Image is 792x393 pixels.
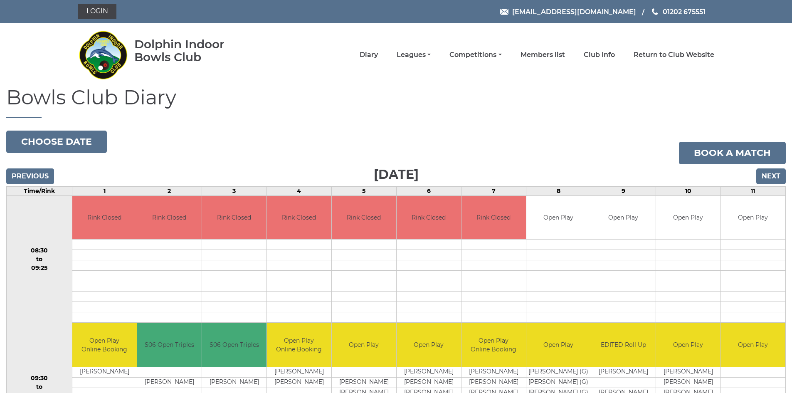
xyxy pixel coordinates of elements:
[267,323,331,367] td: Open Play Online Booking
[202,196,266,240] td: Rink Closed
[721,196,785,240] td: Open Play
[656,323,720,367] td: Open Play
[397,367,461,377] td: [PERSON_NAME]
[652,8,658,15] img: Phone us
[7,186,72,195] td: Time/Rink
[679,142,786,164] a: Book a match
[756,168,786,184] input: Next
[526,323,591,367] td: Open Play
[656,377,720,388] td: [PERSON_NAME]
[6,87,786,118] h1: Bowls Club Diary
[591,367,656,377] td: [PERSON_NAME]
[663,7,706,15] span: 01202 675551
[332,196,396,240] td: Rink Closed
[331,186,396,195] td: 5
[461,186,526,195] td: 7
[360,50,378,59] a: Diary
[202,377,266,388] td: [PERSON_NAME]
[521,50,565,59] a: Members list
[656,196,720,240] td: Open Play
[332,377,396,388] td: [PERSON_NAME]
[461,367,526,377] td: [PERSON_NAME]
[721,323,785,367] td: Open Play
[512,7,636,15] span: [EMAIL_ADDRESS][DOMAIN_NAME]
[6,168,54,184] input: Previous
[72,196,137,240] td: Rink Closed
[526,186,591,195] td: 8
[78,26,128,84] img: Dolphin Indoor Bowls Club
[137,323,202,367] td: S06 Open Triples
[332,323,396,367] td: Open Play
[591,186,656,195] td: 9
[397,196,461,240] td: Rink Closed
[584,50,615,59] a: Club Info
[78,4,116,19] a: Login
[134,38,251,64] div: Dolphin Indoor Bowls Club
[267,377,331,388] td: [PERSON_NAME]
[591,196,656,240] td: Open Play
[634,50,714,59] a: Return to Club Website
[461,323,526,367] td: Open Play Online Booking
[397,377,461,388] td: [PERSON_NAME]
[72,186,137,195] td: 1
[500,7,636,17] a: Email [EMAIL_ADDRESS][DOMAIN_NAME]
[137,377,202,388] td: [PERSON_NAME]
[6,131,107,153] button: Choose date
[397,323,461,367] td: Open Play
[137,186,202,195] td: 2
[266,186,331,195] td: 4
[526,196,591,240] td: Open Play
[656,367,720,377] td: [PERSON_NAME]
[656,186,720,195] td: 10
[500,9,508,15] img: Email
[396,186,461,195] td: 6
[397,50,431,59] a: Leagues
[267,367,331,377] td: [PERSON_NAME]
[449,50,501,59] a: Competitions
[591,323,656,367] td: EDITED Roll Up
[137,196,202,240] td: Rink Closed
[461,377,526,388] td: [PERSON_NAME]
[651,7,706,17] a: Phone us 01202 675551
[72,323,137,367] td: Open Play Online Booking
[526,377,591,388] td: [PERSON_NAME] (G)
[461,196,526,240] td: Rink Closed
[720,186,785,195] td: 11
[267,196,331,240] td: Rink Closed
[7,195,72,323] td: 08:30 to 09:25
[72,367,137,377] td: [PERSON_NAME]
[526,367,591,377] td: [PERSON_NAME] (G)
[202,186,266,195] td: 3
[202,323,266,367] td: S06 Open Triples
